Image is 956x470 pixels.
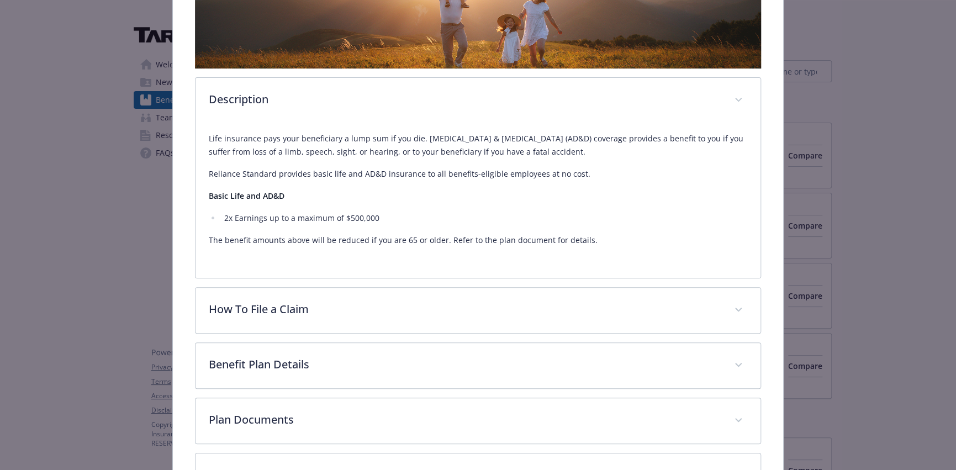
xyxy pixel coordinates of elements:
li: 2x Earnings up to a maximum of $500,000 [221,212,748,225]
div: Plan Documents [196,398,761,443]
div: How To File a Claim [196,288,761,333]
strong: Basic Life and AD&D [209,191,284,201]
p: Benefit Plan Details [209,356,721,373]
div: Description [196,123,761,278]
p: Plan Documents [209,411,721,428]
div: Description [196,78,761,123]
p: How To File a Claim [209,301,721,318]
p: Life insurance pays your beneficiary a lump sum if you die. [MEDICAL_DATA] & [MEDICAL_DATA] (AD&D... [209,132,748,159]
p: Reliance Standard provides basic life and AD&D insurance to all benefits-eligible employees at no... [209,167,748,181]
div: Benefit Plan Details [196,343,761,388]
p: Description [209,91,721,108]
p: The benefit amounts above will be reduced if you are 65 or older. Refer to the plan document for ... [209,234,748,247]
